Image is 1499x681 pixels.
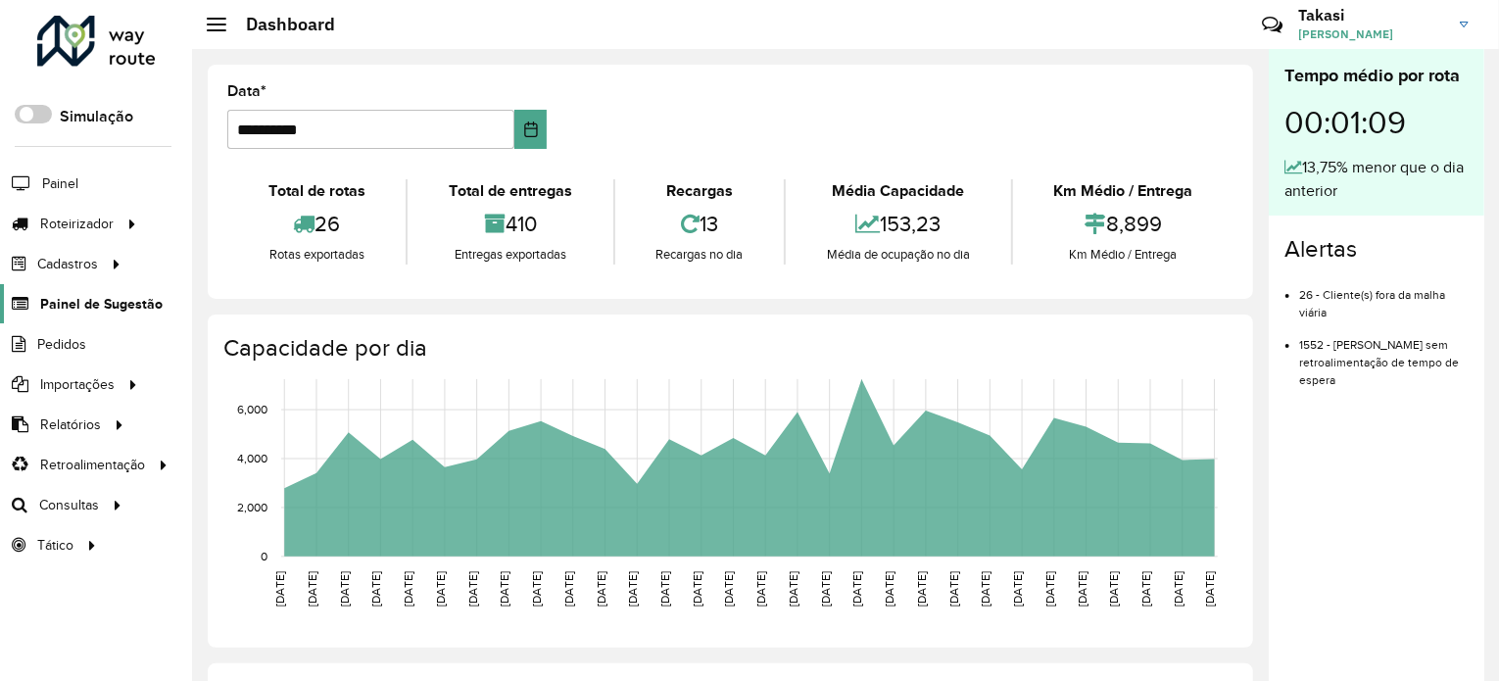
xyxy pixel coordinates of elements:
[412,179,607,203] div: Total de entregas
[1299,271,1469,321] li: 26 - Cliente(s) fora da malha viária
[851,571,864,607] text: [DATE]
[498,571,510,607] text: [DATE]
[412,203,607,245] div: 410
[223,334,1233,363] h4: Capacidade por dia
[754,571,767,607] text: [DATE]
[227,79,266,103] label: Data
[1298,25,1445,43] span: [PERSON_NAME]
[1172,571,1185,607] text: [DATE]
[40,214,114,234] span: Roteirizador
[787,571,799,607] text: [DATE]
[402,571,414,607] text: [DATE]
[530,571,543,607] text: [DATE]
[1043,571,1056,607] text: [DATE]
[980,571,992,607] text: [DATE]
[723,571,736,607] text: [DATE]
[42,173,78,194] span: Painel
[691,571,703,607] text: [DATE]
[595,571,607,607] text: [DATE]
[37,334,86,355] span: Pedidos
[1108,571,1121,607] text: [DATE]
[791,179,1005,203] div: Média Capacidade
[232,203,401,245] div: 26
[791,245,1005,265] div: Média de ocupação no dia
[338,571,351,607] text: [DATE]
[1251,4,1293,46] a: Contato Rápido
[434,571,447,607] text: [DATE]
[273,571,286,607] text: [DATE]
[915,571,928,607] text: [DATE]
[1298,6,1445,24] h3: Takasi
[466,571,479,607] text: [DATE]
[1299,321,1469,389] li: 1552 - [PERSON_NAME] sem retroalimentação de tempo de espera
[40,414,101,435] span: Relatórios
[306,571,318,607] text: [DATE]
[1018,245,1229,265] div: Km Médio / Entrega
[620,203,779,245] div: 13
[562,571,575,607] text: [DATE]
[620,179,779,203] div: Recargas
[1284,89,1469,156] div: 00:01:09
[39,495,99,515] span: Consultas
[237,452,267,464] text: 4,000
[261,550,267,562] text: 0
[369,571,382,607] text: [DATE]
[40,455,145,475] span: Retroalimentação
[791,203,1005,245] div: 153,23
[60,105,133,128] label: Simulação
[237,501,267,513] text: 2,000
[883,571,895,607] text: [DATE]
[1018,179,1229,203] div: Km Médio / Entrega
[1139,571,1152,607] text: [DATE]
[40,294,163,315] span: Painel de Sugestão
[1284,156,1469,203] div: 13,75% menor que o dia anterior
[1284,235,1469,264] h4: Alertas
[37,535,73,556] span: Tático
[1018,203,1229,245] div: 8,899
[1204,571,1217,607] text: [DATE]
[226,14,335,35] h2: Dashboard
[819,571,832,607] text: [DATE]
[1076,571,1088,607] text: [DATE]
[232,179,401,203] div: Total de rotas
[658,571,671,607] text: [DATE]
[232,245,401,265] div: Rotas exportadas
[412,245,607,265] div: Entregas exportadas
[514,110,548,149] button: Choose Date
[620,245,779,265] div: Recargas no dia
[947,571,960,607] text: [DATE]
[37,254,98,274] span: Cadastros
[1011,571,1024,607] text: [DATE]
[40,374,115,395] span: Importações
[237,403,267,415] text: 6,000
[626,571,639,607] text: [DATE]
[1284,63,1469,89] div: Tempo médio por rota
